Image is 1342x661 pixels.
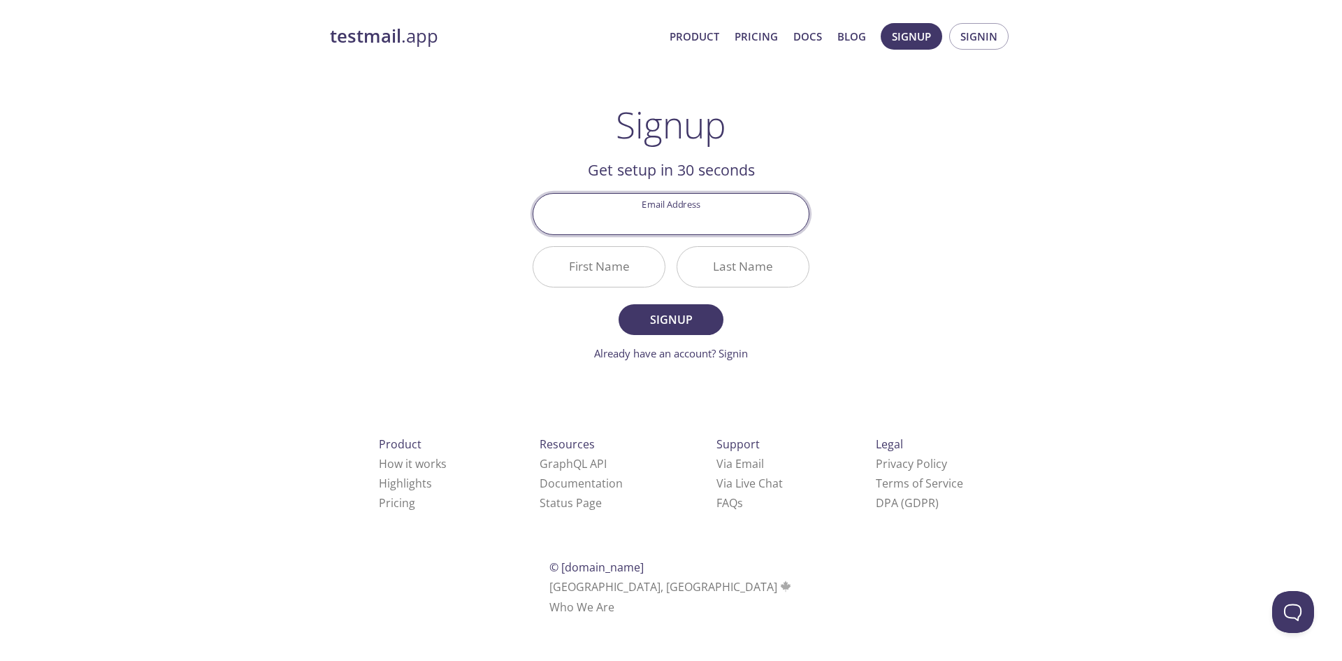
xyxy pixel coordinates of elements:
[594,346,748,360] a: Already have an account? Signin
[716,476,783,491] a: Via Live Chat
[876,495,939,511] a: DPA (GDPR)
[533,158,809,182] h2: Get setup in 30 seconds
[716,495,743,511] a: FAQ
[876,456,947,471] a: Privacy Policy
[735,27,778,45] a: Pricing
[619,304,723,335] button: Signup
[670,27,719,45] a: Product
[881,23,942,50] button: Signup
[616,104,726,145] h1: Signup
[892,27,931,45] span: Signup
[540,436,595,452] span: Resources
[549,599,614,615] a: Who We Are
[540,495,602,511] a: Status Page
[330,24,401,48] strong: testmail
[330,24,658,48] a: testmail.app
[949,23,1009,50] button: Signin
[549,560,644,575] span: © [DOMAIN_NAME]
[540,476,623,491] a: Documentation
[540,456,607,471] a: GraphQL API
[960,27,997,45] span: Signin
[876,476,963,491] a: Terms of Service
[876,436,903,452] span: Legal
[379,456,447,471] a: How it works
[716,456,764,471] a: Via Email
[379,436,421,452] span: Product
[793,27,822,45] a: Docs
[737,495,743,511] span: s
[634,310,708,329] span: Signup
[549,579,793,595] span: [GEOGRAPHIC_DATA], [GEOGRAPHIC_DATA]
[716,436,760,452] span: Support
[379,495,415,511] a: Pricing
[379,476,432,491] a: Highlights
[1272,591,1314,633] iframe: Help Scout Beacon - Open
[837,27,866,45] a: Blog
